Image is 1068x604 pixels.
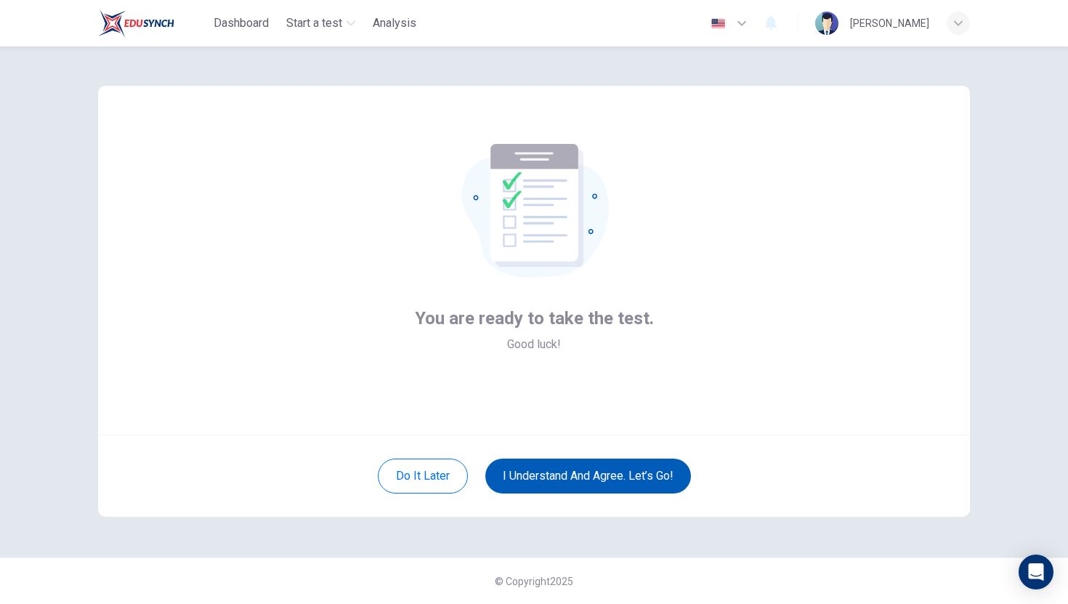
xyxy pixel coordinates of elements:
button: I understand and agree. Let’s go! [485,459,691,494]
button: Do it later [378,459,468,494]
button: Analysis [367,10,422,36]
img: EduSynch logo [98,9,174,38]
div: Open Intercom Messenger [1019,555,1053,589]
div: You need a license to access this content [367,10,422,36]
img: Profile picture [815,12,838,35]
div: [PERSON_NAME] [850,15,929,32]
span: You are ready to take the test. [415,307,654,330]
span: Good luck! [507,336,561,353]
button: Dashboard [208,10,275,36]
a: EduSynch logo [98,9,208,38]
span: © Copyright 2025 [495,576,573,587]
span: Start a test [286,15,342,32]
img: en [709,18,727,29]
span: Analysis [373,15,416,32]
button: Start a test [280,10,361,36]
span: Dashboard [214,15,269,32]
